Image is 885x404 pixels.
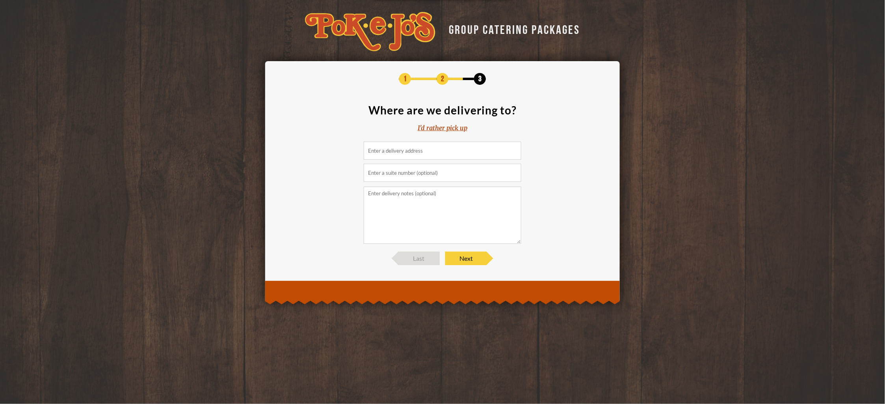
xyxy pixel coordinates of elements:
div: Where are we delivering to? [368,105,517,116]
img: logo-34603ddf.svg [305,12,435,51]
input: Enter a delivery address [364,142,521,160]
div: I'd rather pick up [418,123,467,133]
span: 1 [399,73,411,85]
div: GROUP CATERING PACKAGES [443,21,580,36]
span: Next [445,252,487,265]
input: Enter a suite number (optional) [364,164,521,182]
span: 2 [437,73,448,85]
span: Last [398,252,440,265]
span: 3 [474,73,486,85]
